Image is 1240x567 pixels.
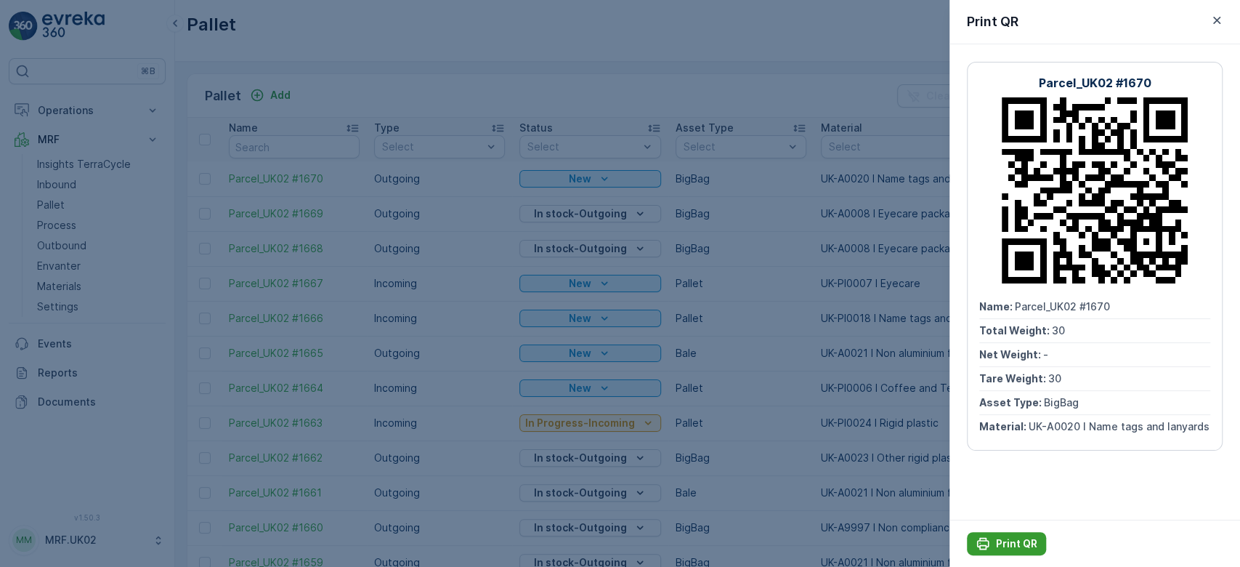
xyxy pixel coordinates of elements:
p: Print QR [996,536,1037,551]
span: Tare Weight : [979,372,1048,385]
span: Material : [979,420,1029,433]
span: Parcel_UK02 #1670 [1015,300,1110,313]
p: Print QR [967,12,1018,32]
span: UK-A0020 I Name tags and lanyards [1029,420,1209,433]
span: BigBag [1044,396,1079,409]
span: Name : [979,300,1015,313]
span: Asset Type : [979,396,1044,409]
span: 30 [1048,372,1061,385]
p: Parcel_UK02 #1670 [1039,74,1151,92]
span: 30 [1052,324,1065,337]
span: - [1043,348,1048,361]
button: Print QR [967,532,1046,555]
span: Net Weight : [979,348,1043,361]
span: Total Weight : [979,324,1052,337]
